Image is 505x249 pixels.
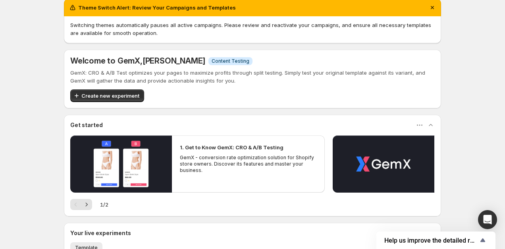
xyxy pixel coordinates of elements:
[427,2,438,13] button: Dismiss notification
[180,154,316,174] p: GemX - conversion rate optimization solution for Shopify store owners. Discover its features and ...
[78,4,236,12] h2: Theme Switch Alert: Review Your Campaigns and Templates
[70,56,205,66] h5: Welcome to GemX
[81,199,92,210] button: Next
[70,89,144,102] button: Create new experiment
[70,135,172,193] button: Play video
[81,92,139,100] span: Create new experiment
[140,56,205,66] span: , [PERSON_NAME]
[70,22,431,36] span: Switching themes automatically pauses all active campaigns. Please review and reactivate your cam...
[384,237,478,244] span: Help us improve the detailed report for A/B campaigns
[384,235,488,245] button: Show survey - Help us improve the detailed report for A/B campaigns
[70,69,435,85] p: GemX: CRO & A/B Test optimizes your pages to maximize profits through split testing. Simply test ...
[70,199,92,210] nav: Pagination
[180,143,283,151] h2: 1. Get to Know GemX: CRO & A/B Testing
[70,121,103,129] h3: Get started
[70,229,131,237] h3: Your live experiments
[212,58,249,64] span: Content Testing
[333,135,434,193] button: Play video
[100,201,108,208] span: 1 / 2
[478,210,497,229] div: Open Intercom Messenger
